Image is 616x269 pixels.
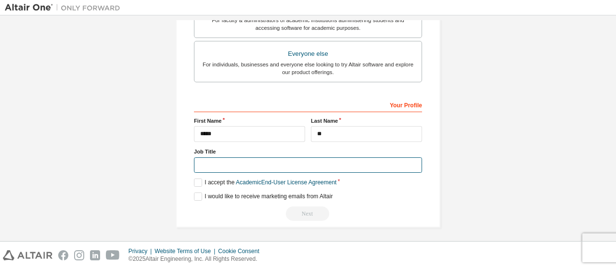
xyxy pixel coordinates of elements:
div: Website Terms of Use [154,247,218,255]
div: Your Profile [194,97,422,112]
p: © 2025 Altair Engineering, Inc. All Rights Reserved. [128,255,265,263]
label: Job Title [194,148,422,155]
div: Cookie Consent [218,247,265,255]
img: linkedin.svg [90,250,100,260]
label: I accept the [194,179,336,187]
label: First Name [194,117,305,125]
div: Privacy [128,247,154,255]
div: Everyone else [200,47,416,61]
img: altair_logo.svg [3,250,52,260]
div: You need to provide your academic email [194,206,422,221]
div: For faculty & administrators of academic institutions administering students and accessing softwa... [200,16,416,32]
img: instagram.svg [74,250,84,260]
label: I would like to receive marketing emails from Altair [194,192,333,201]
div: For individuals, businesses and everyone else looking to try Altair software and explore our prod... [200,61,416,76]
img: facebook.svg [58,250,68,260]
a: Academic End-User License Agreement [236,179,336,186]
img: Altair One [5,3,125,13]
img: youtube.svg [106,250,120,260]
label: Last Name [311,117,422,125]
